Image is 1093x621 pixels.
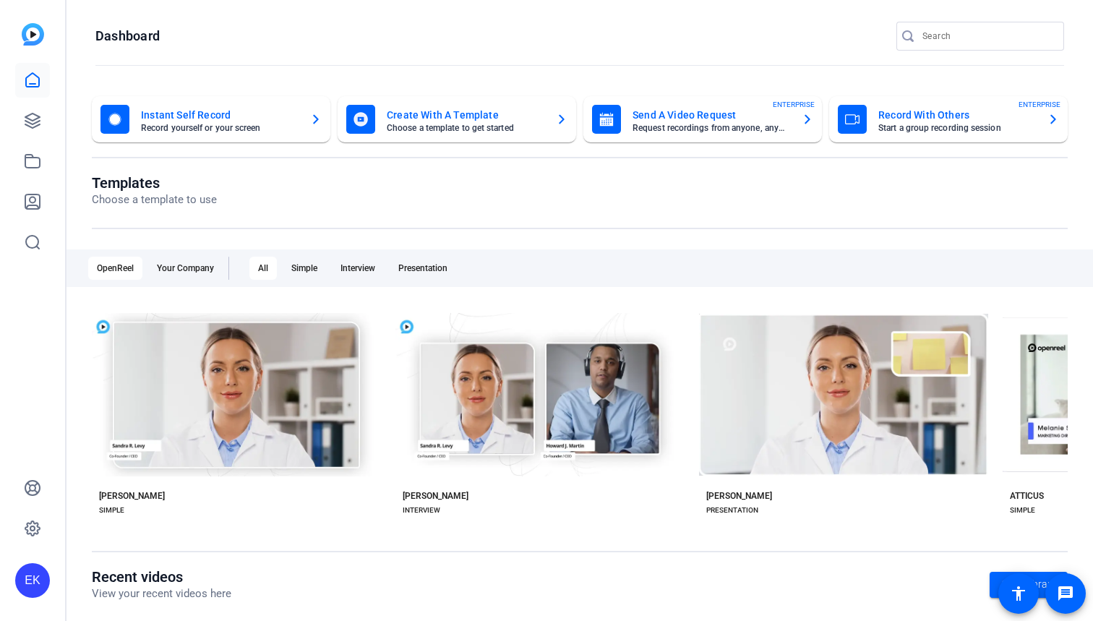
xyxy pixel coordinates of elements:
mat-card-title: Create With A Template [387,106,544,124]
div: ATTICUS [1010,490,1044,502]
p: View your recent videos here [92,586,231,602]
button: Send A Video RequestRequest recordings from anyone, anywhereENTERPRISE [583,96,822,142]
p: Choose a template to use [92,192,217,208]
button: Instant Self RecordRecord yourself or your screen [92,96,330,142]
h1: Dashboard [95,27,160,45]
div: All [249,257,277,280]
mat-card-subtitle: Record yourself or your screen [141,124,299,132]
mat-card-title: Record With Others [878,106,1036,124]
div: PRESENTATION [706,505,758,516]
mat-icon: accessibility [1010,585,1027,602]
mat-card-subtitle: Request recordings from anyone, anywhere [633,124,790,132]
mat-icon: message [1057,585,1074,602]
mat-card-subtitle: Start a group recording session [878,124,1036,132]
img: blue-gradient.svg [22,23,44,46]
input: Search [922,27,1053,45]
div: INTERVIEW [403,505,440,516]
div: [PERSON_NAME] [99,490,165,502]
div: SIMPLE [99,505,124,516]
a: Go to library [990,572,1068,598]
div: EK [15,563,50,598]
div: Presentation [390,257,456,280]
div: [PERSON_NAME] [706,490,772,502]
h1: Templates [92,174,217,192]
div: SIMPLE [1010,505,1035,516]
h1: Recent videos [92,568,231,586]
span: ENTERPRISE [1019,99,1060,110]
div: Your Company [148,257,223,280]
mat-card-title: Instant Self Record [141,106,299,124]
span: ENTERPRISE [773,99,815,110]
div: Interview [332,257,384,280]
button: Record With OthersStart a group recording sessionENTERPRISE [829,96,1068,142]
div: [PERSON_NAME] [403,490,468,502]
div: Simple [283,257,326,280]
mat-card-title: Send A Video Request [633,106,790,124]
button: Create With A TemplateChoose a template to get started [338,96,576,142]
mat-card-subtitle: Choose a template to get started [387,124,544,132]
div: OpenReel [88,257,142,280]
